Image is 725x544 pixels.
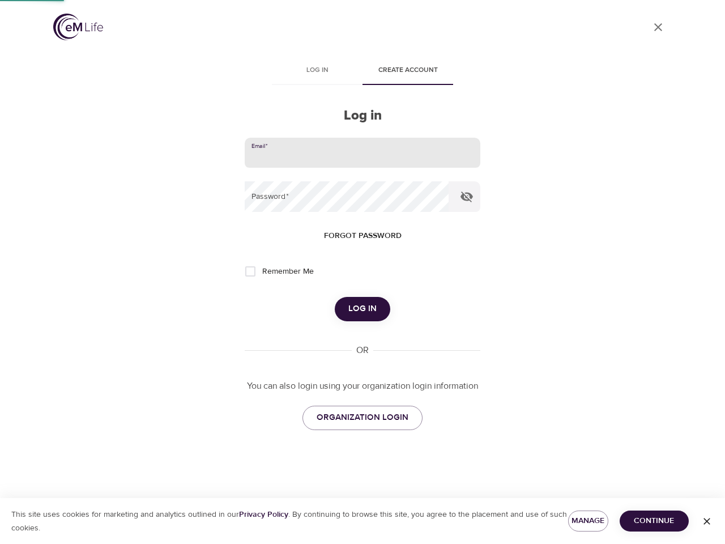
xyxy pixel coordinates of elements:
div: disabled tabs example [245,58,480,85]
span: Manage [577,514,599,528]
a: Privacy Policy [239,509,288,520]
button: Continue [620,511,689,532]
button: Forgot password [319,226,406,246]
p: You can also login using your organization login information [245,380,480,393]
button: Log in [335,297,390,321]
span: Create account [369,65,446,76]
span: Forgot password [324,229,402,243]
div: OR [352,344,373,357]
h2: Log in [245,108,480,124]
img: logo [53,14,103,40]
button: Manage [568,511,608,532]
span: Log in [348,301,377,316]
span: Continue [629,514,680,528]
a: close [645,14,672,41]
span: ORGANIZATION LOGIN [317,410,408,425]
span: Remember Me [262,266,314,278]
a: ORGANIZATION LOGIN [302,406,423,430]
span: Log in [279,65,356,76]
